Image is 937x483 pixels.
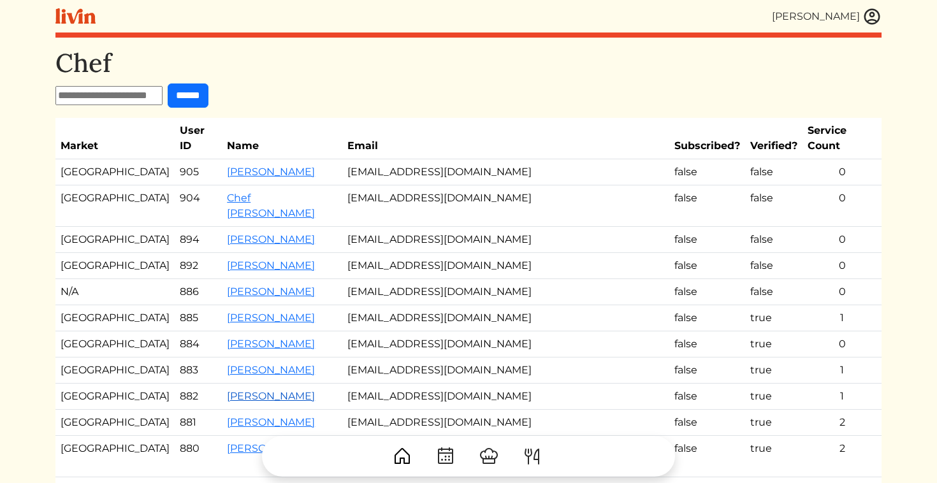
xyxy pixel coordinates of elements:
td: [EMAIL_ADDRESS][DOMAIN_NAME] [342,384,670,410]
div: [PERSON_NAME] [772,9,860,24]
th: Name [222,118,342,159]
td: N/A [55,279,175,305]
td: false [669,305,745,331]
img: user_account-e6e16d2ec92f44fc35f99ef0dc9cddf60790bfa021a6ecb1c896eb5d2907b31c.svg [862,7,882,26]
td: 892 [175,253,222,279]
td: 0 [803,253,882,279]
a: [PERSON_NAME] [227,338,315,350]
td: true [745,357,803,384]
td: 1 [803,357,882,384]
td: false [745,279,803,305]
td: [EMAIL_ADDRESS][DOMAIN_NAME] [342,159,670,185]
td: 2 [803,410,882,436]
td: 905 [175,159,222,185]
td: false [669,159,745,185]
td: [GEOGRAPHIC_DATA] [55,305,175,331]
td: false [669,384,745,410]
a: [PERSON_NAME] [227,233,315,245]
a: [PERSON_NAME] [227,416,315,428]
td: [EMAIL_ADDRESS][DOMAIN_NAME] [342,410,670,436]
td: 894 [175,227,222,253]
a: [PERSON_NAME] [227,166,315,178]
td: 881 [175,410,222,436]
th: Email [342,118,670,159]
a: [PERSON_NAME] [227,285,315,298]
td: [EMAIL_ADDRESS][DOMAIN_NAME] [342,279,670,305]
td: false [669,410,745,436]
td: 883 [175,357,222,384]
th: Subscribed? [669,118,745,159]
td: [GEOGRAPHIC_DATA] [55,384,175,410]
td: false [745,185,803,227]
td: false [669,227,745,253]
td: 0 [803,159,882,185]
td: [GEOGRAPHIC_DATA] [55,331,175,357]
td: false [669,357,745,384]
td: 1 [803,305,882,331]
td: 885 [175,305,222,331]
td: false [745,159,803,185]
a: [PERSON_NAME] [227,259,315,271]
td: [GEOGRAPHIC_DATA] [55,410,175,436]
td: true [745,305,803,331]
td: 0 [803,185,882,227]
th: User ID [175,118,222,159]
td: 882 [175,384,222,410]
td: [GEOGRAPHIC_DATA] [55,159,175,185]
td: 0 [803,279,882,305]
td: false [669,253,745,279]
td: [EMAIL_ADDRESS][DOMAIN_NAME] [342,253,670,279]
img: ForkKnife-55491504ffdb50bab0c1e09e7649658475375261d09fd45db06cec23bce548bf.svg [522,446,542,466]
td: [EMAIL_ADDRESS][DOMAIN_NAME] [342,331,670,357]
td: [GEOGRAPHIC_DATA] [55,227,175,253]
td: false [745,227,803,253]
td: 0 [803,331,882,357]
td: [GEOGRAPHIC_DATA] [55,253,175,279]
td: true [745,331,803,357]
img: ChefHat-a374fb509e4f37eb0702ca99f5f64f3b6956810f32a249b33092029f8484b388.svg [479,446,499,466]
td: 886 [175,279,222,305]
td: [EMAIL_ADDRESS][DOMAIN_NAME] [342,305,670,331]
td: true [745,384,803,410]
img: CalendarDots-5bcf9d9080389f2a281d69619e1c85352834be518fbc73d9501aef674afc0d57.svg [435,446,456,466]
td: 0 [803,227,882,253]
th: Verified? [745,118,803,159]
a: [PERSON_NAME] [227,390,315,402]
td: false [745,253,803,279]
td: 884 [175,331,222,357]
a: Chef [PERSON_NAME] [227,192,315,219]
td: [EMAIL_ADDRESS][DOMAIN_NAME] [342,185,670,227]
h1: Chef [55,48,882,78]
td: [GEOGRAPHIC_DATA] [55,357,175,384]
a: [PERSON_NAME] [227,312,315,324]
td: [GEOGRAPHIC_DATA] [55,185,175,227]
th: Market [55,118,175,159]
th: Service Count [803,118,882,159]
a: [PERSON_NAME] [227,364,315,376]
td: true [745,410,803,436]
td: [EMAIL_ADDRESS][DOMAIN_NAME] [342,357,670,384]
td: false [669,279,745,305]
td: 904 [175,185,222,227]
td: [EMAIL_ADDRESS][DOMAIN_NAME] [342,227,670,253]
img: livin-logo-a0d97d1a881af30f6274990eb6222085a2533c92bbd1e4f22c21b4f0d0e3210c.svg [55,8,96,24]
td: false [669,185,745,227]
td: false [669,331,745,357]
img: House-9bf13187bcbb5817f509fe5e7408150f90897510c4275e13d0d5fca38e0b5951.svg [392,446,412,466]
td: 1 [803,384,882,410]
